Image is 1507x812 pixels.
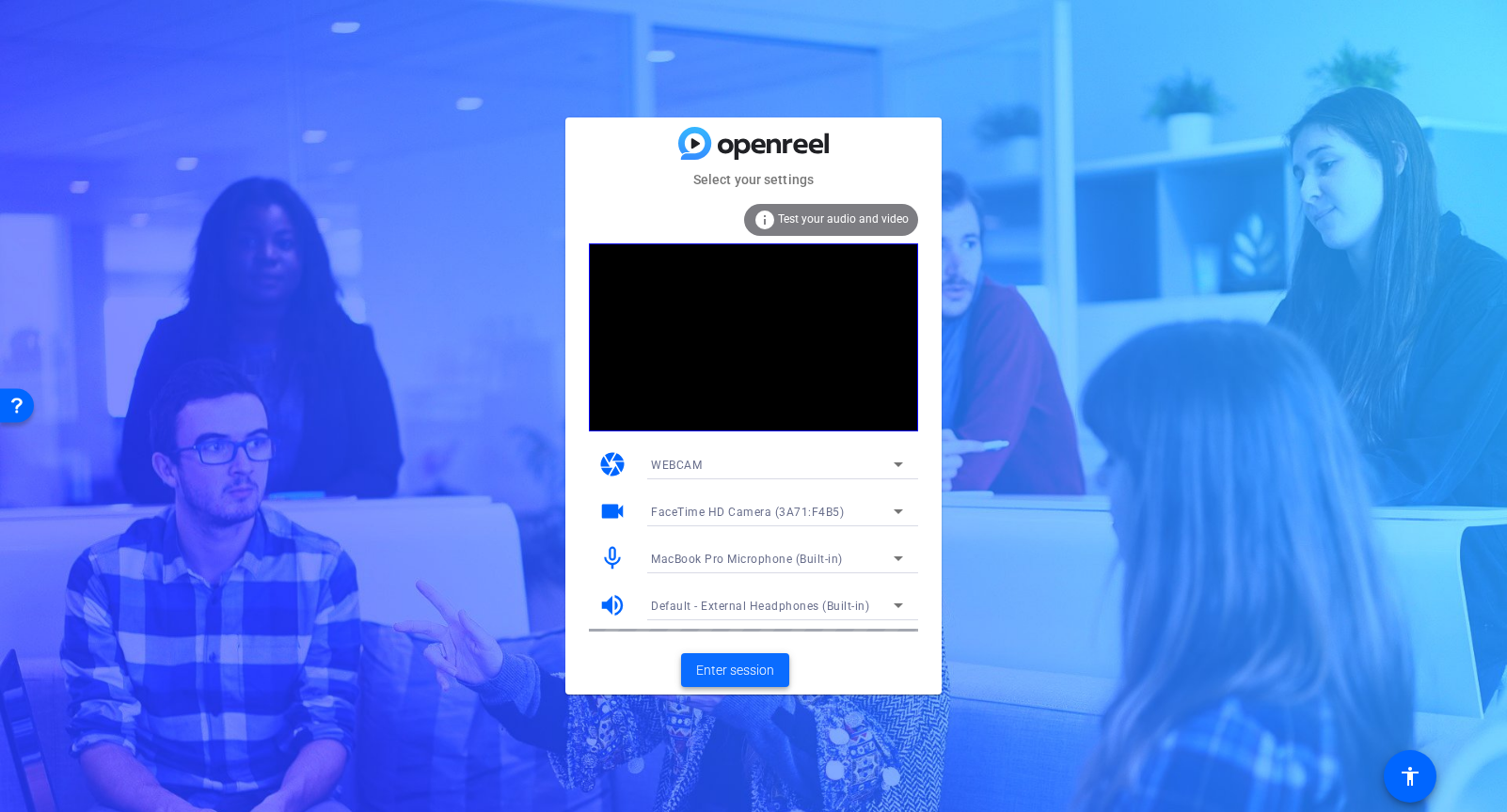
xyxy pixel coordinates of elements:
button: Enter session [681,653,789,687]
mat-card-subtitle: Select your settings [565,169,942,190]
span: WEBCAM [651,459,702,472]
mat-icon: mic_none [598,544,627,572]
img: blue-gradient.svg [678,127,829,160]
mat-icon: camera [598,450,627,478]
mat-icon: info [753,209,776,231]
mat-icon: volume_up [598,591,627,619]
span: Enter session [696,661,774,680]
span: Test your audio and video [778,212,909,226]
mat-icon: videocam [598,497,627,525]
mat-icon: accessibility [1399,765,1421,788]
span: FaceTime HD Camera (3A71:F4B5) [651,506,844,519]
span: Default - External Headphones (Built-in) [651,600,869,613]
span: MacBook Pro Microphone (Built-in) [651,553,843,566]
